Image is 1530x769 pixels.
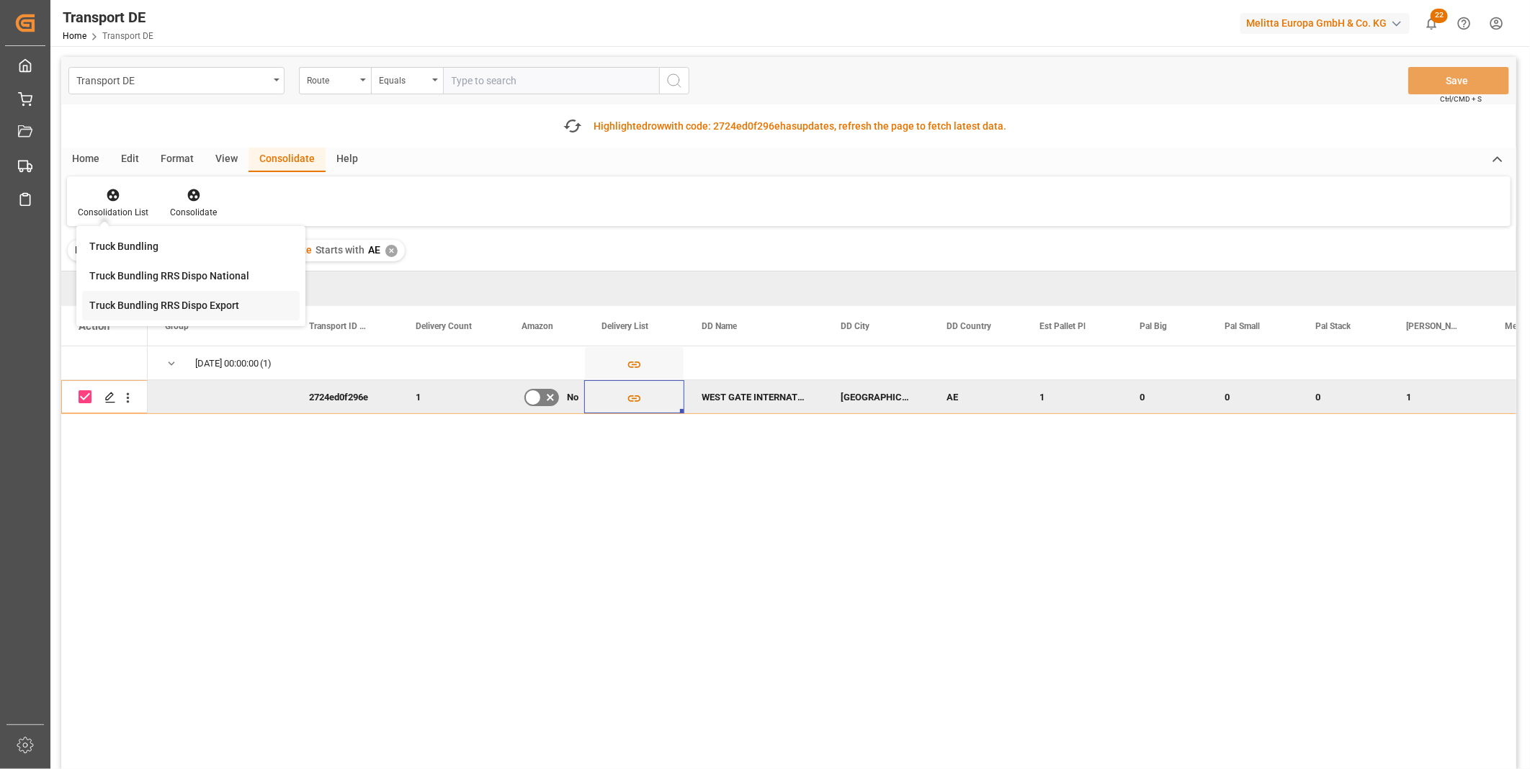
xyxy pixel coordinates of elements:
span: DD Country [947,321,991,331]
div: 0 [1122,380,1207,413]
span: Transport ID Logward [309,321,368,331]
div: Route [307,71,356,87]
button: show 22 new notifications [1415,7,1448,40]
div: AE [929,380,1022,413]
div: 1 [398,380,504,413]
span: Pal Small [1225,321,1260,331]
button: Melitta Europa GmbH & Co. KG [1240,9,1415,37]
span: 2724ed0f296e [714,120,781,132]
div: [GEOGRAPHIC_DATA] [823,380,929,413]
div: View [205,148,249,172]
div: Truck Bundling [89,239,158,254]
div: Consolidate [249,148,326,172]
span: AE [368,244,380,256]
div: Press SPACE to select this row. [61,346,148,380]
div: Truck Bundling RRS Dispo National [89,269,249,284]
div: Help [326,148,369,172]
span: Est Pallet Pl [1039,321,1086,331]
div: ✕ [385,245,398,257]
div: Truck Bundling RRS Dispo Export [89,298,239,313]
span: (1) [260,347,272,380]
div: 0 [1298,380,1389,413]
div: Home [61,148,110,172]
button: Save [1408,67,1509,94]
button: Help Center [1448,7,1480,40]
span: has [781,120,797,132]
span: 22 [1431,9,1448,23]
span: DD City [841,321,869,331]
a: Home [63,31,86,41]
span: Ctrl/CMD + S [1440,94,1482,104]
div: 0 [1207,380,1298,413]
button: search button [659,67,689,94]
div: 1 [1022,380,1122,413]
button: open menu [371,67,443,94]
div: Edit [110,148,150,172]
span: [PERSON_NAME] [1406,321,1457,331]
span: Filter : [75,244,104,256]
div: WEST GATE INTERNATIONAL [684,380,823,413]
span: Delivery List [601,321,648,331]
span: Starts with [316,244,364,256]
button: open menu [68,67,285,94]
span: No [567,381,578,414]
div: Melitta Europa GmbH & Co. KG [1240,13,1410,34]
span: DD Name [702,321,737,331]
div: Transport DE [76,71,269,89]
div: 2724ed0f296e [292,380,398,413]
span: row [648,120,665,132]
span: Pal Stack [1315,321,1351,331]
input: Type to search [443,67,659,94]
div: Transport DE [63,6,153,28]
div: Press SPACE to deselect this row. [61,380,148,414]
span: Delivery Count [416,321,472,331]
div: Equals [379,71,428,87]
span: Amazon [522,321,553,331]
div: Consolidate [170,206,217,219]
div: Highlighted with code: updates, refresh the page to fetch latest data. [594,119,1007,134]
button: open menu [299,67,371,94]
div: [DATE] 00:00:00 [195,347,259,380]
div: Consolidation List [78,206,148,219]
div: Format [150,148,205,172]
div: 1 [1389,380,1487,413]
span: Pal Big [1140,321,1167,331]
